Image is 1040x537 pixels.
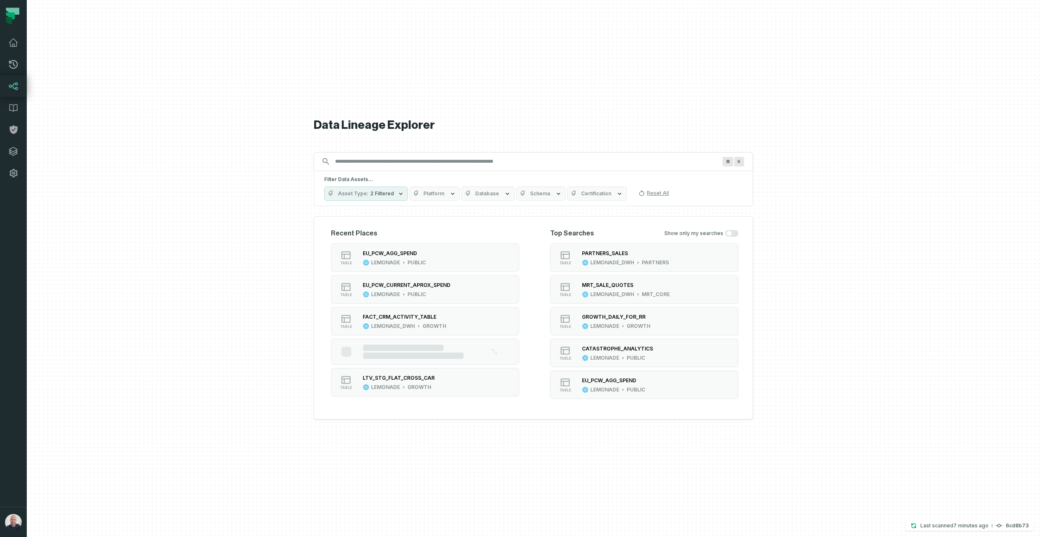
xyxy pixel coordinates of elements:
relative-time: Sep 7, 2025, 11:55 AM GMT+3 [953,522,989,529]
p: Last scanned [920,522,989,530]
img: avatar of Daniel Ochoa Bimblich [5,514,22,531]
span: Press ⌘ + K to focus the search bar [722,157,733,166]
span: Press ⌘ + K to focus the search bar [734,157,744,166]
h1: Data Lineage Explorer [314,118,753,133]
button: Last scanned[DATE] 11:55:39 AM6cd8b73 [905,521,1034,531]
h4: 6cd8b73 [1006,523,1029,528]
